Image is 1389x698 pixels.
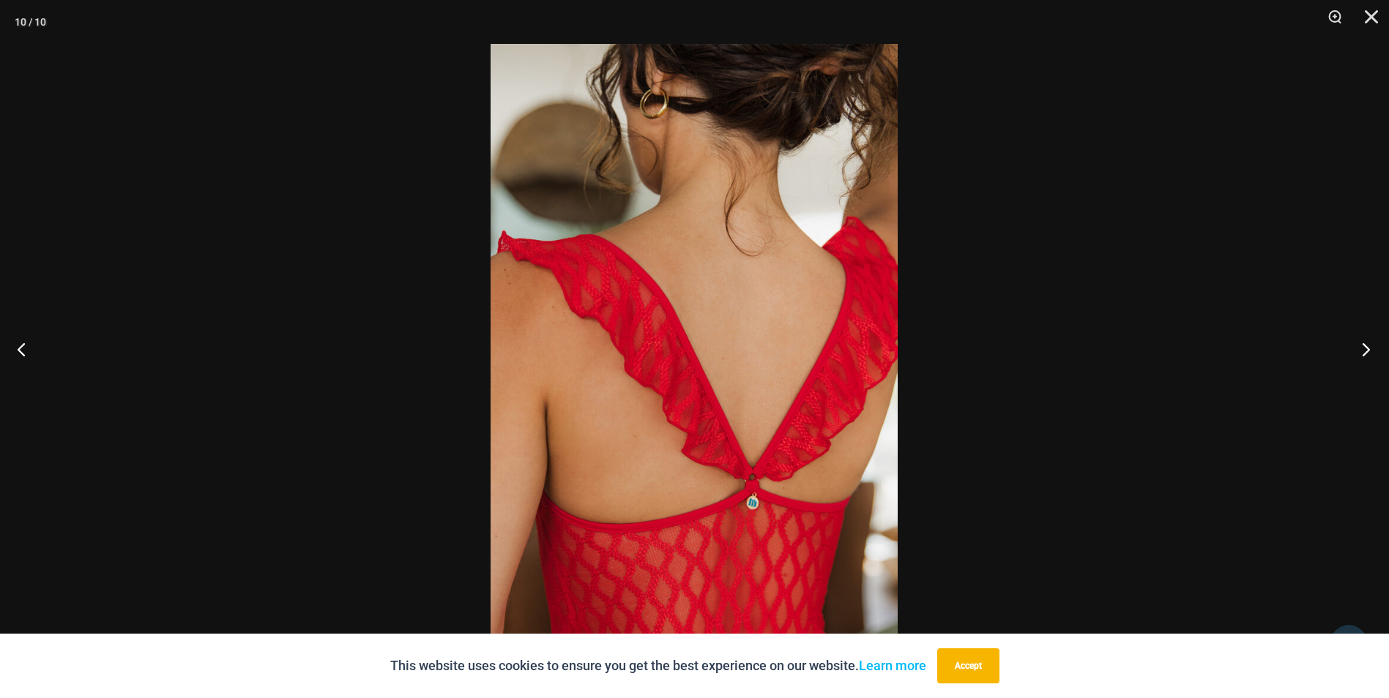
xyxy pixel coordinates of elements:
img: Sometimes Red 587 Dress 07 [491,44,898,654]
button: Next [1334,312,1389,386]
a: Learn more [859,658,926,673]
button: Accept [937,648,999,683]
div: 10 / 10 [15,11,46,33]
p: This website uses cookies to ensure you get the best experience on our website. [390,655,926,677]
